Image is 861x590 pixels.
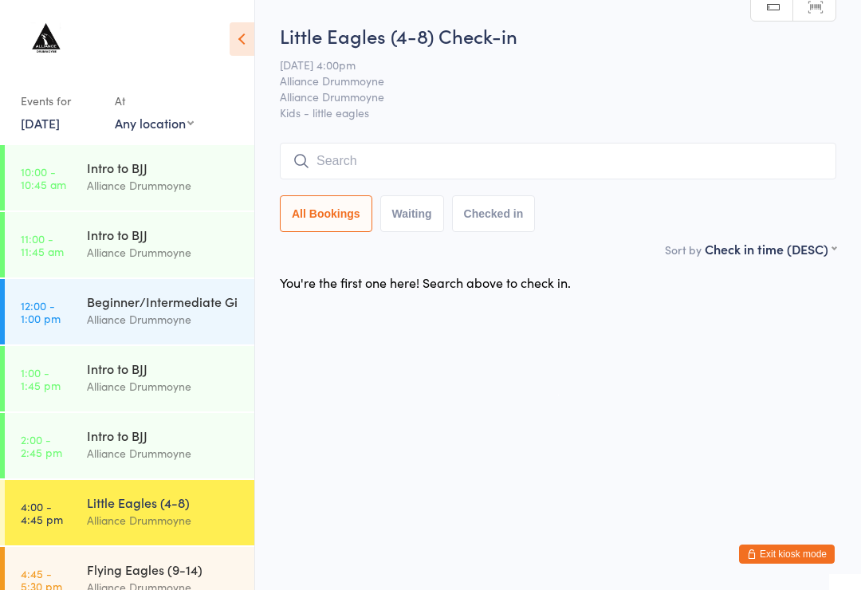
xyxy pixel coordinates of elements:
[5,145,254,210] a: 10:00 -10:45 amIntro to BJJAlliance Drummoyne
[21,433,62,458] time: 2:00 - 2:45 pm
[21,114,60,132] a: [DATE]
[280,195,372,232] button: All Bookings
[87,427,241,444] div: Intro to BJJ
[87,360,241,377] div: Intro to BJJ
[87,511,241,529] div: Alliance Drummoyne
[5,279,254,344] a: 12:00 -1:00 pmBeginner/Intermediate GiAlliance Drummoyne
[380,195,444,232] button: Waiting
[87,293,241,310] div: Beginner/Intermediate Gi
[21,500,63,525] time: 4:00 - 4:45 pm
[21,366,61,391] time: 1:00 - 1:45 pm
[5,346,254,411] a: 1:00 -1:45 pmIntro to BJJAlliance Drummoyne
[115,88,194,114] div: At
[87,159,241,176] div: Intro to BJJ
[280,273,571,291] div: You're the first one here! Search above to check in.
[280,88,812,104] span: Alliance Drummoyne
[280,57,812,73] span: [DATE] 4:00pm
[16,12,76,72] img: Alliance Drummoyne
[280,73,812,88] span: Alliance Drummoyne
[87,243,241,262] div: Alliance Drummoyne
[87,560,241,578] div: Flying Eagles (9-14)
[87,494,241,511] div: Little Eagles (4-8)
[5,480,254,545] a: 4:00 -4:45 pmLittle Eagles (4-8)Alliance Drummoyne
[665,242,702,258] label: Sort by
[5,212,254,277] a: 11:00 -11:45 amIntro to BJJAlliance Drummoyne
[87,310,241,328] div: Alliance Drummoyne
[21,232,64,258] time: 11:00 - 11:45 am
[280,104,836,120] span: Kids - little eagles
[280,22,836,49] h2: Little Eagles (4-8) Check-in
[87,377,241,395] div: Alliance Drummoyne
[21,299,61,324] time: 12:00 - 1:00 pm
[452,195,536,232] button: Checked in
[87,226,241,243] div: Intro to BJJ
[21,165,66,191] time: 10:00 - 10:45 am
[87,444,241,462] div: Alliance Drummoyne
[87,176,241,195] div: Alliance Drummoyne
[280,143,836,179] input: Search
[115,114,194,132] div: Any location
[705,240,836,258] div: Check in time (DESC)
[5,413,254,478] a: 2:00 -2:45 pmIntro to BJJAlliance Drummoyne
[739,545,835,564] button: Exit kiosk mode
[21,88,99,114] div: Events for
